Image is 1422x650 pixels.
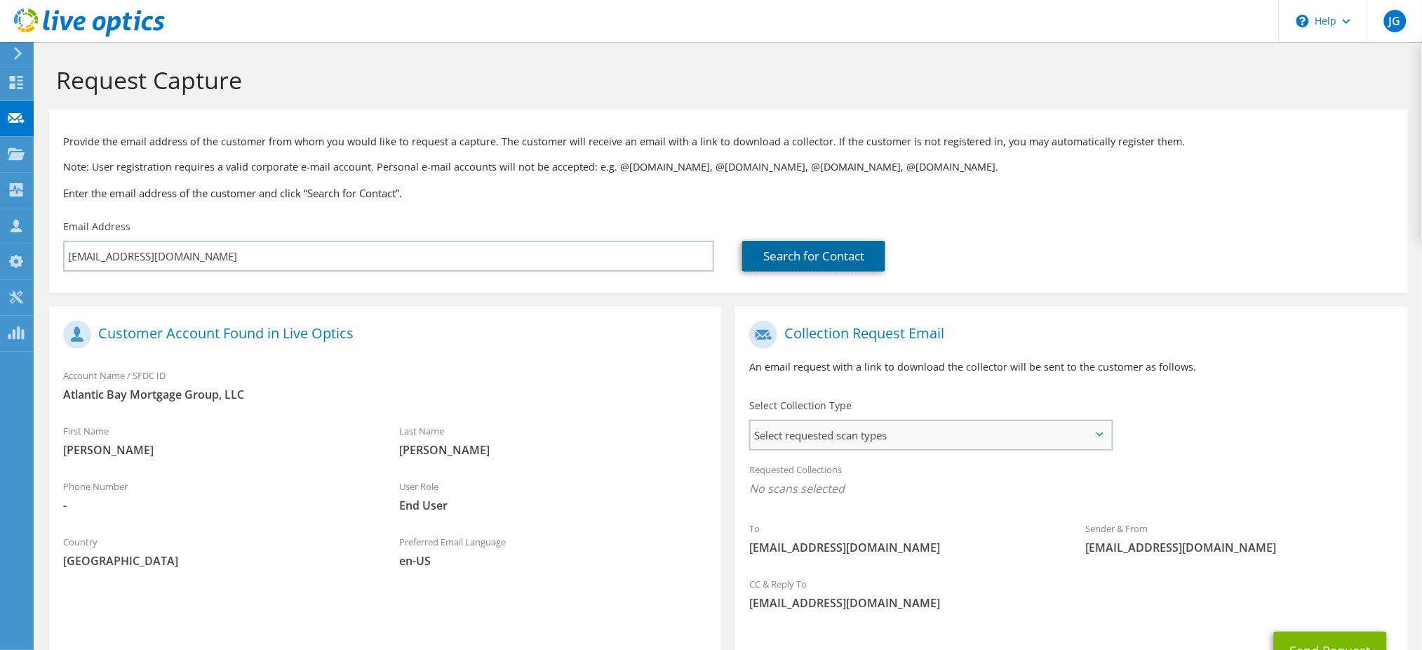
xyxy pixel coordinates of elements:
[399,498,707,513] span: End User
[63,321,700,349] h1: Customer Account Found in Live Optics
[1072,514,1408,562] div: Sender & From
[399,442,707,458] span: [PERSON_NAME]
[751,421,1111,449] span: Select requested scan types
[749,359,1393,375] p: An email request with a link to download the collector will be sent to the customer as follows.
[63,185,1394,201] h3: Enter the email address of the customer and click “Search for Contact”.
[49,527,385,576] div: Country
[749,540,1057,555] span: [EMAIL_ADDRESS][DOMAIN_NAME]
[49,416,385,465] div: First Name
[63,387,707,402] span: Atlantic Bay Mortgage Group, LLC
[1384,10,1407,32] span: JG
[385,527,721,576] div: Preferred Email Language
[749,321,1386,349] h1: Collection Request Email
[63,498,371,513] span: -
[63,159,1394,175] p: Note: User registration requires a valid corporate e-mail account. Personal e-mail accounts will ...
[63,442,371,458] span: [PERSON_NAME]
[63,553,371,569] span: [GEOGRAPHIC_DATA]
[63,134,1394,150] p: Provide the email address of the customer from whom you would like to request a capture. The cust...
[749,399,852,413] label: Select Collection Type
[399,553,707,569] span: en-US
[1296,15,1309,27] svg: \n
[385,416,721,465] div: Last Name
[49,472,385,520] div: Phone Number
[1086,540,1394,555] span: [EMAIL_ADDRESS][DOMAIN_NAME]
[56,65,1394,95] h1: Request Capture
[49,361,721,409] div: Account Name / SFDC ID
[749,481,1393,496] span: No scans selected
[742,241,885,272] a: Search for Contact
[385,472,721,520] div: User Role
[735,514,1071,562] div: To
[749,595,1393,611] span: [EMAIL_ADDRESS][DOMAIN_NAME]
[63,220,130,234] label: Email Address
[735,569,1407,618] div: CC & Reply To
[735,455,1407,507] div: Requested Collections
